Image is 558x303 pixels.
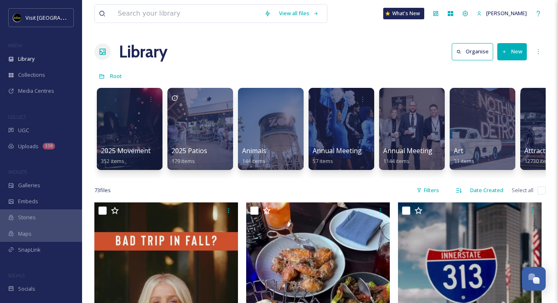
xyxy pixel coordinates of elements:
[18,285,35,293] span: Socials
[8,42,23,48] span: MEDIA
[383,146,457,155] span: Annual Meeting (Eblast)
[383,157,409,165] span: 1144 items
[242,146,266,155] span: Animals
[454,146,463,155] span: Art
[18,197,38,205] span: Embeds
[18,213,36,221] span: Stories
[110,71,122,81] a: Root
[18,87,54,95] span: Media Centres
[452,43,493,60] button: Organise
[383,8,424,19] a: What's New
[101,147,151,165] a: 2025 Movement352 items
[43,143,55,149] div: 338
[101,157,124,165] span: 352 items
[18,230,32,238] span: Maps
[275,5,323,21] a: View all files
[172,147,207,165] a: 2025 Patios179 items
[119,39,167,64] a: Library
[497,43,527,60] button: New
[94,186,111,194] span: 73 file s
[18,126,29,134] span: UGC
[18,181,40,189] span: Galleries
[512,186,533,194] span: Select all
[313,147,362,165] a: Annual Meeting57 items
[522,267,546,291] button: Open Chat
[13,14,21,22] img: VISIT%20DETROIT%20LOGO%20-%20BLACK%20BACKGROUND.png
[110,72,122,80] span: Root
[18,71,45,79] span: Collections
[114,5,260,23] input: Search your library
[313,157,333,165] span: 57 items
[313,146,362,155] span: Annual Meeting
[412,182,443,198] div: Filters
[18,142,39,150] span: Uploads
[454,157,474,165] span: 31 items
[25,14,89,21] span: Visit [GEOGRAPHIC_DATA]
[18,246,41,254] span: SnapLink
[172,157,195,165] span: 179 items
[18,55,34,63] span: Library
[473,5,531,21] a: [PERSON_NAME]
[101,146,151,155] span: 2025 Movement
[172,146,207,155] span: 2025 Patios
[524,157,553,165] span: 12730 items
[466,182,508,198] div: Date Created
[8,169,27,175] span: WIDGETS
[242,147,266,165] a: Animals144 items
[486,9,527,17] span: [PERSON_NAME]
[8,114,26,120] span: COLLECT
[242,157,265,165] span: 144 items
[454,147,474,165] a: Art31 items
[8,272,25,278] span: SOCIALS
[383,147,457,165] a: Annual Meeting (Eblast)1144 items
